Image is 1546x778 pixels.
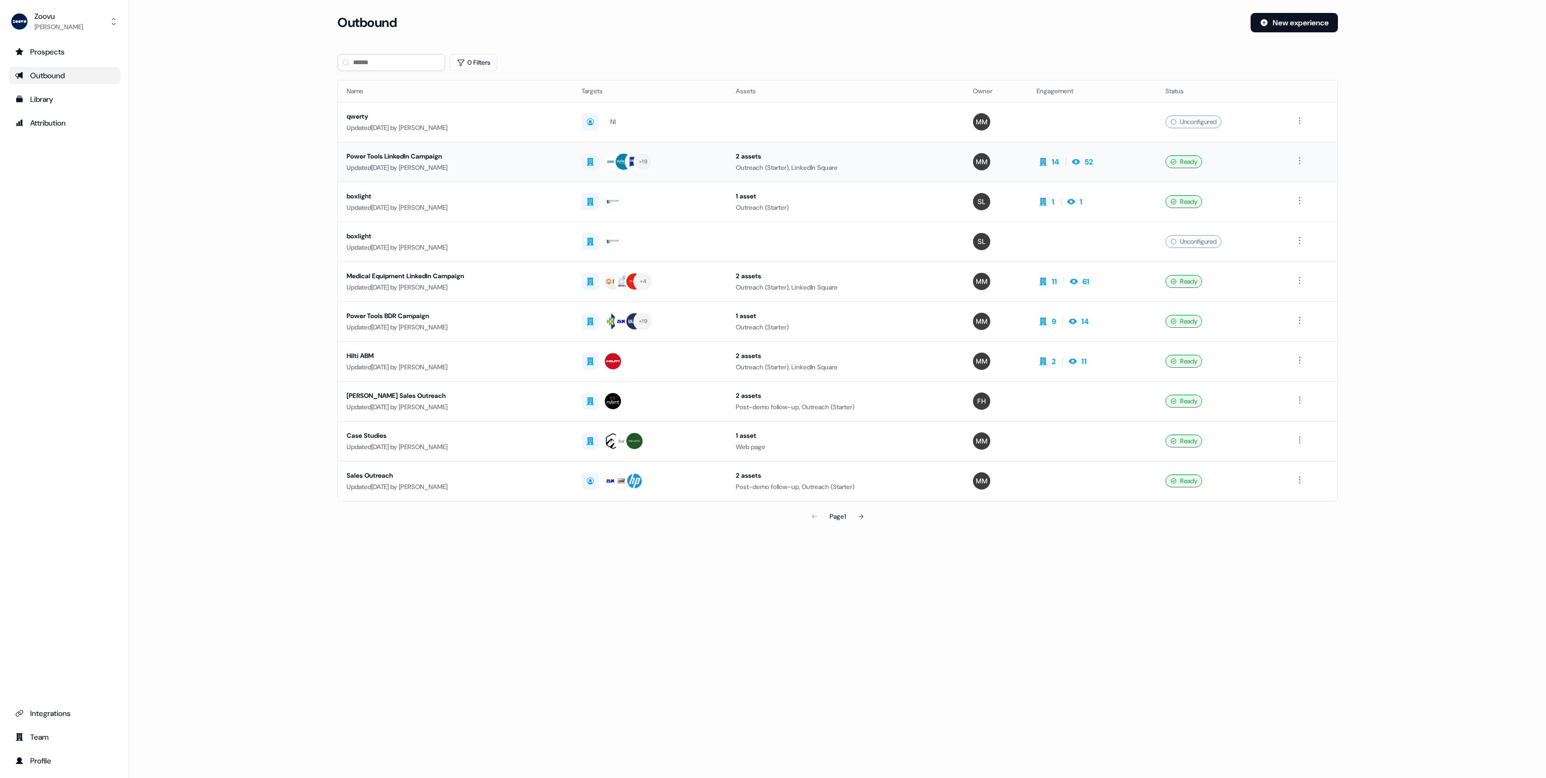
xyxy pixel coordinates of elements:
[1052,356,1056,367] div: 2
[736,311,956,321] div: 1 asset
[736,350,956,361] div: 2 assets
[15,708,114,719] div: Integrations
[15,94,114,105] div: Library
[964,80,1029,102] th: Owner
[1052,196,1054,207] div: 1
[347,242,564,253] div: Updated [DATE] by [PERSON_NAME]
[973,393,990,410] img: Freddie
[338,80,573,102] th: Name
[1081,316,1089,327] div: 14
[736,202,956,213] div: Outreach (Starter)
[736,282,956,293] div: Outreach (Starter), LinkedIn Square
[347,390,564,401] div: [PERSON_NAME] Sales Outreach
[347,231,564,242] div: boxlight
[973,153,990,170] img: Morgan
[34,11,83,22] div: Zoovu
[736,430,956,441] div: 1 asset
[347,151,564,162] div: Power Tools LinkedIn Campaign
[1082,276,1089,287] div: 61
[1165,235,1221,248] div: Unconfigured
[973,113,990,130] img: Morgan
[1165,395,1202,408] div: Ready
[1052,156,1059,167] div: 14
[1165,155,1202,168] div: Ready
[9,114,120,132] a: Go to attribution
[347,470,564,481] div: Sales Outreach
[347,271,564,281] div: Medical Equipment LinkedIn Campaign
[736,162,956,173] div: Outreach (Starter), LinkedIn Square
[1052,276,1057,287] div: 11
[15,118,114,128] div: Attribution
[9,91,120,108] a: Go to templates
[9,728,120,746] a: Go to team
[1085,156,1093,167] div: 52
[1165,435,1202,447] div: Ready
[1028,80,1157,102] th: Engagement
[736,151,956,162] div: 2 assets
[736,481,956,492] div: Post-demo follow-up, Outreach (Starter)
[15,755,114,766] div: Profile
[1081,356,1087,367] div: 11
[736,191,956,202] div: 1 asset
[736,442,956,452] div: Web page
[15,732,114,742] div: Team
[973,193,990,210] img: Spencer
[347,350,564,361] div: Hilti ABM
[347,202,564,213] div: Updated [DATE] by [PERSON_NAME]
[9,67,120,84] a: Go to outbound experience
[347,442,564,452] div: Updated [DATE] by [PERSON_NAME]
[1052,316,1056,327] div: 9
[15,70,114,81] div: Outbound
[736,271,956,281] div: 2 assets
[9,752,120,769] a: Go to profile
[736,402,956,412] div: Post-demo follow-up, Outreach (Starter)
[15,46,114,57] div: Prospects
[736,390,956,401] div: 2 assets
[639,157,647,167] div: + 19
[640,277,647,286] div: + 4
[450,54,498,71] button: 0 Filters
[973,313,990,330] img: Morgan
[1080,196,1082,207] div: 1
[1165,275,1202,288] div: Ready
[973,432,990,450] img: Morgan
[830,511,846,522] div: Page 1
[347,402,564,412] div: Updated [DATE] by [PERSON_NAME]
[9,705,120,722] a: Go to integrations
[973,233,990,250] img: Spencer
[973,472,990,490] img: Morgan
[34,22,83,32] div: [PERSON_NAME]
[1165,355,1202,368] div: Ready
[1165,115,1221,128] div: Unconfigured
[610,116,616,127] div: NI
[347,191,564,202] div: boxlight
[736,470,956,481] div: 2 assets
[347,481,564,492] div: Updated [DATE] by [PERSON_NAME]
[973,353,990,370] img: Morgan
[1157,80,1285,102] th: Status
[347,311,564,321] div: Power Tools BDR Campaign
[736,362,956,373] div: Outreach (Starter), LinkedIn Square
[347,430,564,441] div: Case Studies
[347,122,564,133] div: Updated [DATE] by [PERSON_NAME]
[347,282,564,293] div: Updated [DATE] by [PERSON_NAME]
[1165,474,1202,487] div: Ready
[347,362,564,373] div: Updated [DATE] by [PERSON_NAME]
[9,43,120,60] a: Go to prospects
[347,322,564,333] div: Updated [DATE] by [PERSON_NAME]
[9,9,120,35] button: Zoovu[PERSON_NAME]
[973,273,990,290] img: Morgan
[337,15,397,31] h3: Outbound
[573,80,727,102] th: Targets
[1165,315,1202,328] div: Ready
[639,316,647,326] div: + 19
[727,80,964,102] th: Assets
[1251,13,1338,32] button: New experience
[736,322,956,333] div: Outreach (Starter)
[347,162,564,173] div: Updated [DATE] by [PERSON_NAME]
[1165,195,1202,208] div: Ready
[347,111,564,122] div: qwerty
